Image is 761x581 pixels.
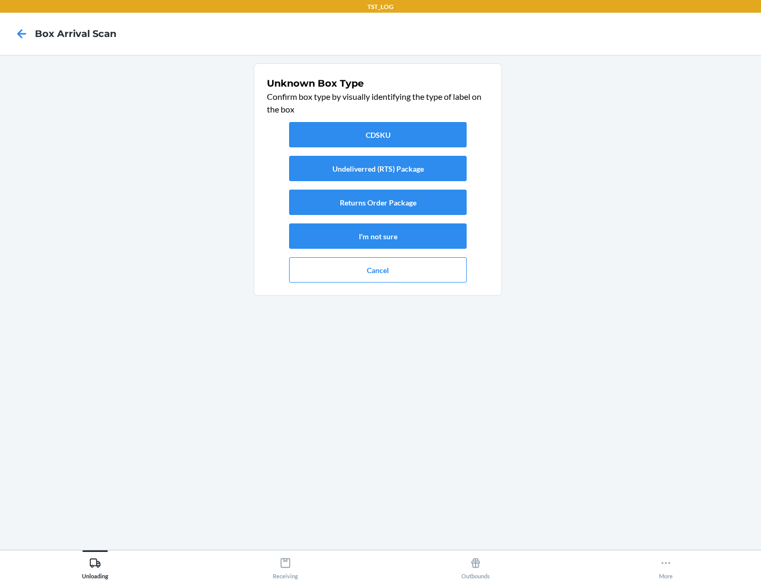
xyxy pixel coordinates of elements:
[289,156,467,181] button: Undeliverred (RTS) Package
[289,190,467,215] button: Returns Order Package
[267,90,489,116] p: Confirm box type by visually identifying the type of label on the box
[380,550,571,579] button: Outbounds
[267,77,489,90] h1: Unknown Box Type
[659,553,673,579] div: More
[273,553,298,579] div: Receiving
[82,553,108,579] div: Unloading
[571,550,761,579] button: More
[461,553,490,579] div: Outbounds
[289,223,467,249] button: I'm not sure
[190,550,380,579] button: Receiving
[35,27,116,41] h4: Box Arrival Scan
[289,122,467,147] button: CDSKU
[289,257,467,283] button: Cancel
[367,2,394,12] p: TST_LOG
